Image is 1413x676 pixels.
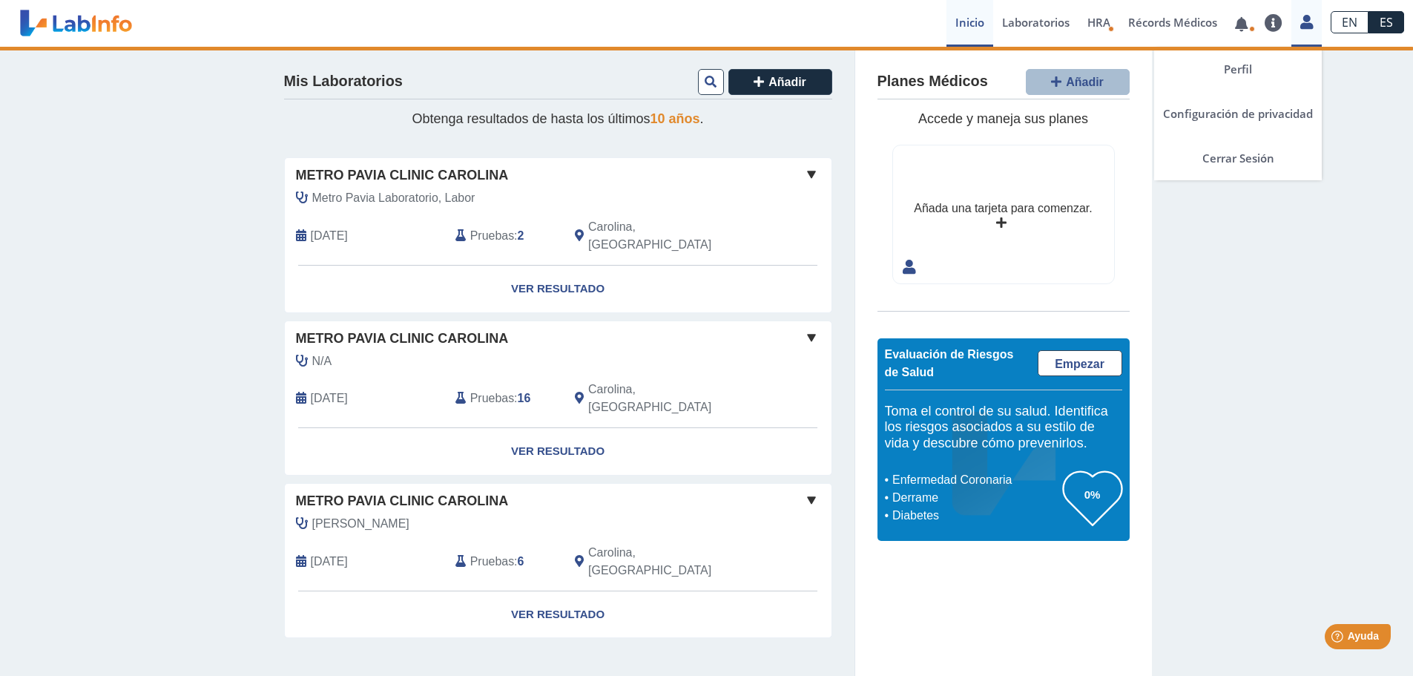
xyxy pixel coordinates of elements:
[768,76,806,88] span: Añadir
[877,73,988,91] h4: Planes Médicos
[311,227,348,245] span: 2025-08-20
[1026,69,1130,95] button: Añadir
[285,266,831,312] a: Ver Resultado
[311,553,348,571] span: 2024-09-07
[518,229,524,242] b: 2
[1368,11,1404,33] a: ES
[518,392,531,404] b: 16
[312,352,332,370] span: N/A
[728,69,832,95] button: Añadir
[296,165,509,186] span: Metro Pavia Clinic Carolina
[444,381,564,416] div: :
[914,200,1092,217] div: Añada una tarjeta para comenzar.
[1154,136,1322,180] a: Cerrar Sesión
[588,544,752,580] span: Carolina, PR
[296,329,509,349] span: Metro Pavia Clinic Carolina
[285,591,831,638] a: Ver Resultado
[518,555,524,568] b: 6
[889,489,1063,507] li: Derrame
[312,515,409,533] span: Cruz Manzano, Mariana
[885,348,1014,378] span: Evaluación de Riesgos de Salud
[918,111,1088,126] span: Accede y maneja sus planes
[311,390,348,407] span: 2024-09-09
[1281,618,1397,660] iframe: Help widget launcher
[1038,350,1122,376] a: Empezar
[470,553,514,571] span: Pruebas
[588,218,752,254] span: Carolina, PR
[1154,91,1322,136] a: Configuración de privacidad
[889,507,1063,525] li: Diabetes
[312,189,475,207] span: Metro Pavia Laboratorio, Labor
[889,471,1063,489] li: Enfermedad Coronaria
[444,218,564,254] div: :
[444,544,564,580] div: :
[1331,11,1368,33] a: EN
[650,111,700,126] span: 10 años
[1066,76,1104,88] span: Añadir
[412,111,703,126] span: Obtenga resultados de hasta los últimos .
[470,227,514,245] span: Pruebas
[1055,358,1104,370] span: Empezar
[588,381,752,416] span: Carolina, PR
[1154,47,1322,91] a: Perfil
[285,428,831,475] a: Ver Resultado
[1087,15,1110,30] span: HRA
[296,491,509,511] span: Metro Pavia Clinic Carolina
[1063,485,1122,504] h3: 0%
[470,390,514,407] span: Pruebas
[885,404,1122,452] h5: Toma el control de su salud. Identifica los riesgos asociados a su estilo de vida y descubre cómo...
[284,73,403,91] h4: Mis Laboratorios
